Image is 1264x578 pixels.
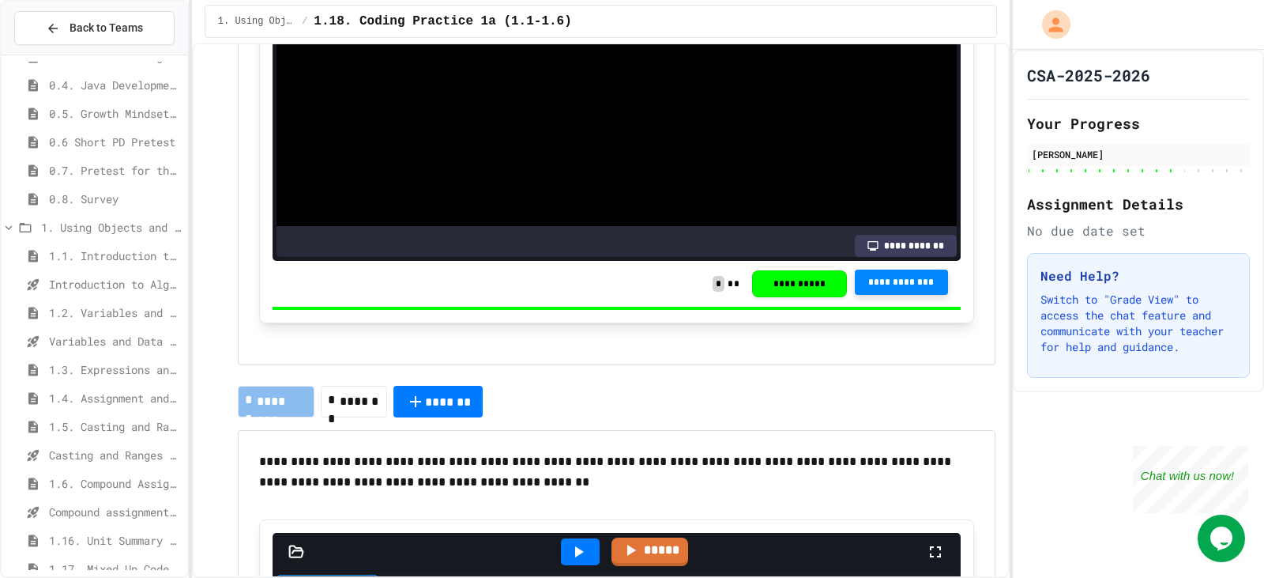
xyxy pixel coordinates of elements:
[49,561,181,577] span: 1.17. Mixed Up Code Practice 1.1-1.6
[49,361,181,378] span: 1.3. Expressions and Output [New]
[41,219,181,236] span: 1. Using Objects and Methods
[1040,292,1236,355] p: Switch to "Grade View" to access the chat feature and communicate with your teacher for help and ...
[49,333,181,349] span: Variables and Data Types - Quiz
[1198,515,1248,562] iframe: chat widget
[49,77,181,93] span: 0.4. Java Development Environments
[49,504,181,520] span: Compound assignment operators - Quiz
[49,105,181,122] span: 0.5. Growth Mindset and Pair Programming
[49,162,181,179] span: 0.7. Pretest for the AP CSA Exam
[1027,112,1250,134] h2: Your Progress
[70,20,143,36] span: Back to Teams
[1027,221,1250,240] div: No due date set
[1040,266,1236,285] h3: Need Help?
[49,532,181,549] span: 1.16. Unit Summary 1a (1.1-1.6)
[49,191,181,207] span: 0.8. Survey
[49,475,181,492] span: 1.6. Compound Assignment Operators
[49,247,181,264] span: 1.1. Introduction to Algorithms, Programming, and Compilers
[49,418,181,435] span: 1.5. Casting and Ranges of Values
[1025,6,1074,43] div: My Account
[1133,446,1248,513] iframe: chat widget
[49,304,181,321] span: 1.2. Variables and Data Types
[49,134,181,150] span: 0.6 Short PD Pretest
[1027,193,1250,215] h2: Assignment Details
[49,276,181,293] span: Introduction to Algorithms, Programming, and Compilers
[49,447,181,463] span: Casting and Ranges of variables - Quiz
[218,15,295,28] span: 1. Using Objects and Methods
[314,12,571,31] span: 1.18. Coding Practice 1a (1.1-1.6)
[1027,64,1150,86] h1: CSA-2025-2026
[302,15,307,28] span: /
[49,390,181,406] span: 1.4. Assignment and Input
[1032,147,1245,161] div: [PERSON_NAME]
